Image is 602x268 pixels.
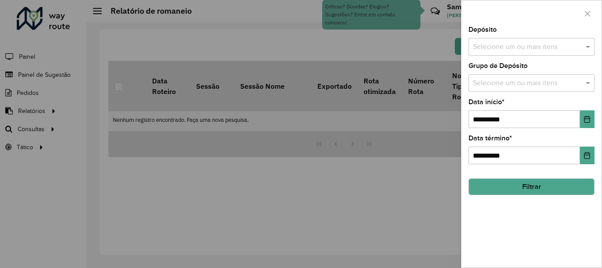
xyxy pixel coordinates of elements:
label: Depósito [468,24,497,35]
label: Data início [468,97,505,107]
button: Choose Date [580,147,595,164]
button: Choose Date [580,110,595,128]
label: Grupo de Depósito [468,60,528,71]
button: Filtrar [468,178,595,195]
label: Data término [468,133,512,143]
